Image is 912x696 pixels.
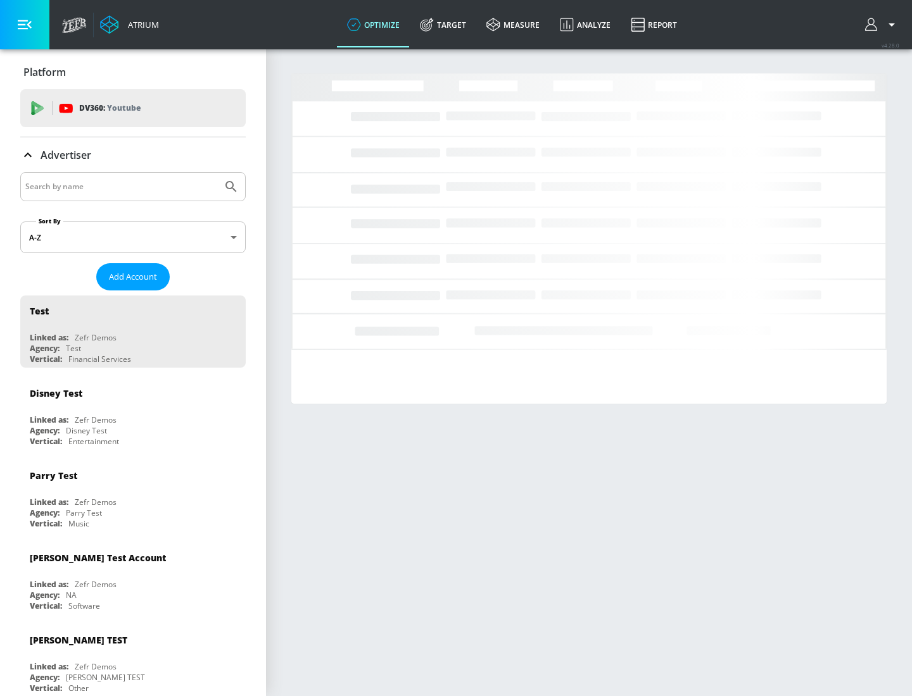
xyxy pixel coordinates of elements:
[30,507,60,518] div: Agency:
[20,460,246,532] div: Parry TestLinked as:Zefr DemosAgency:Parry TestVertical:Music
[75,497,117,507] div: Zefr Demos
[30,387,82,399] div: Disney Test
[66,343,81,354] div: Test
[66,507,102,518] div: Parry Test
[68,600,100,611] div: Software
[30,305,49,317] div: Test
[123,19,159,30] div: Atrium
[79,101,141,115] p: DV360:
[75,661,117,672] div: Zefr Demos
[30,497,68,507] div: Linked as:
[20,542,246,614] div: [PERSON_NAME] Test AccountLinked as:Zefr DemosAgency:NAVertical:Software
[96,263,170,290] button: Add Account
[30,469,77,482] div: Parry Test
[337,2,410,47] a: optimize
[30,661,68,672] div: Linked as:
[20,221,246,253] div: A-Z
[75,579,117,590] div: Zefr Demos
[68,354,131,364] div: Financial Services
[20,378,246,450] div: Disney TestLinked as:Zefr DemosAgency:Disney TestVertical:Entertainment
[30,425,60,436] div: Agency:
[20,89,246,127] div: DV360: Youtube
[23,65,66,79] p: Platform
[41,148,91,162] p: Advertiser
[30,600,62,611] div: Vertical:
[30,590,60,600] div: Agency:
[30,343,60,354] div: Agency:
[66,425,107,436] div: Disney Test
[36,217,63,225] label: Sort By
[68,518,89,529] div: Music
[410,2,476,47] a: Target
[20,54,246,90] div: Platform
[75,332,117,343] div: Zefr Demos
[30,634,127,646] div: [PERSON_NAME] TEST
[25,178,217,195] input: Search by name
[66,672,145,683] div: [PERSON_NAME] TEST
[109,270,157,284] span: Add Account
[30,332,68,343] div: Linked as:
[30,518,62,529] div: Vertical:
[476,2,550,47] a: measure
[68,683,89,693] div: Other
[621,2,687,47] a: Report
[75,414,117,425] div: Zefr Demos
[20,295,246,368] div: TestLinked as:Zefr DemosAgency:TestVertical:Financial Services
[107,101,141,115] p: Youtube
[20,137,246,173] div: Advertiser
[30,579,68,590] div: Linked as:
[30,436,62,447] div: Vertical:
[882,42,899,49] span: v 4.28.0
[30,552,166,564] div: [PERSON_NAME] Test Account
[30,414,68,425] div: Linked as:
[66,590,77,600] div: NA
[100,15,159,34] a: Atrium
[550,2,621,47] a: Analyze
[68,436,119,447] div: Entertainment
[30,672,60,683] div: Agency:
[30,354,62,364] div: Vertical:
[30,683,62,693] div: Vertical:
